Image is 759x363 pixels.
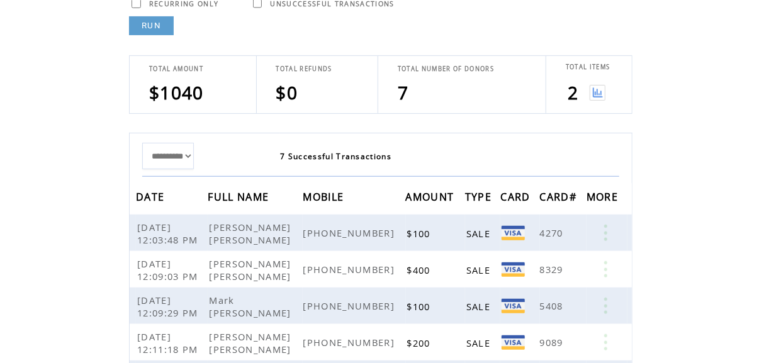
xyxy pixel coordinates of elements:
a: CARD# [540,193,580,201]
span: 5408 [540,299,566,312]
span: TOTAL AMOUNT [149,65,203,73]
span: SALE [466,264,493,276]
a: MOBILE [303,193,347,201]
span: TOTAL NUMBER OF DONORS [398,65,494,73]
span: 9089 [540,336,566,349]
span: [PERSON_NAME] [PERSON_NAME] [209,330,294,355]
img: Visa [502,299,525,313]
span: [PERSON_NAME] [PERSON_NAME] [209,221,294,246]
a: AMOUNT [406,193,458,201]
span: [PHONE_NUMBER] [303,226,398,239]
span: DATE [136,187,167,210]
img: View graph [590,85,605,101]
img: Visa [502,262,525,277]
span: [DATE] 12:09:29 PM [137,294,201,319]
span: $400 [407,264,434,276]
span: SALE [466,337,493,349]
span: [DATE] 12:09:03 PM [137,257,201,282]
span: $0 [276,81,298,104]
span: [PHONE_NUMBER] [303,299,398,312]
span: $1040 [149,81,204,104]
span: $100 [407,227,434,240]
a: DATE [136,193,167,201]
span: Mark [PERSON_NAME] [209,294,294,319]
span: [DATE] 12:03:48 PM [137,221,201,246]
span: CARD# [540,187,580,210]
span: 7 Successful Transactions [280,151,391,162]
span: SALE [466,300,493,313]
span: 4270 [540,226,566,239]
img: Visa [502,226,525,240]
span: MORE [587,187,621,210]
a: TYPE [465,193,495,201]
span: TYPE [465,187,495,210]
a: FULL NAME [208,193,272,201]
span: [PHONE_NUMBER] [303,263,398,276]
span: AMOUNT [406,187,458,210]
a: RUN [129,16,174,35]
span: FULL NAME [208,187,272,210]
span: 8329 [540,263,566,276]
span: [PERSON_NAME] [PERSON_NAME] [209,257,294,282]
span: MOBILE [303,187,347,210]
span: TOTAL REFUNDS [276,65,332,73]
span: [PHONE_NUMBER] [303,336,398,349]
span: [DATE] 12:11:18 PM [137,330,201,355]
span: CARD [500,187,533,210]
a: CARD [500,193,533,201]
span: 2 [568,81,578,104]
span: TOTAL ITEMS [566,63,610,71]
span: SALE [466,227,493,240]
img: Visa [502,335,525,350]
span: $100 [407,300,434,313]
span: $200 [407,337,434,349]
span: 7 [398,81,408,104]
